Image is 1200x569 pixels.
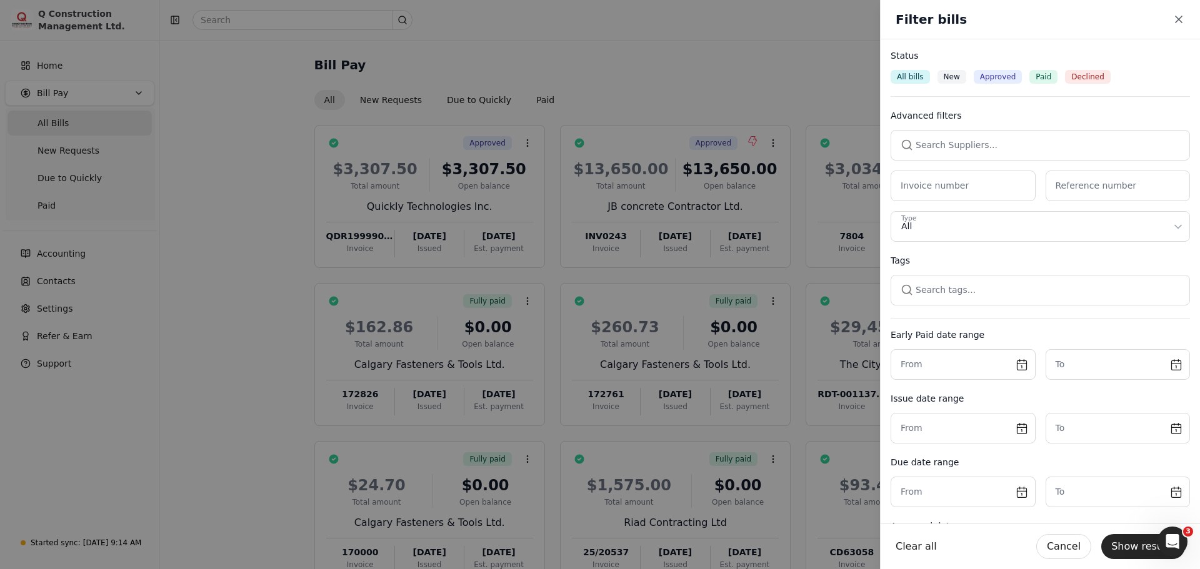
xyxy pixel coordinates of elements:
[896,534,937,559] button: Clear all
[891,109,1190,122] div: Advanced filters
[1056,485,1065,498] label: To
[1101,534,1185,559] button: Show results
[891,49,1190,62] div: Status
[891,329,1190,342] div: Early Paid date range
[1056,422,1065,435] label: To
[901,485,922,498] label: From
[891,520,1190,533] div: Approved date range
[1056,179,1137,192] label: Reference number
[1071,71,1104,82] span: Declined
[1046,349,1191,380] button: To
[1036,71,1051,82] span: Paid
[980,71,1016,82] span: Approved
[1183,527,1193,537] span: 3
[1029,70,1057,84] button: Paid
[1036,534,1091,559] button: Cancel
[891,456,1190,469] div: Due date range
[896,10,967,29] h2: Filter bills
[891,477,1036,507] button: From
[901,179,969,192] label: Invoice number
[891,392,1190,405] div: Issue date range
[1056,358,1065,371] label: To
[1046,413,1191,443] button: To
[891,413,1036,443] button: From
[891,349,1036,380] button: From
[974,70,1022,84] button: Approved
[901,422,922,435] label: From
[1046,477,1191,507] button: To
[1065,70,1111,84] button: Declined
[944,71,960,82] span: New
[901,358,922,371] label: From
[891,254,1190,267] div: Tags
[897,71,924,82] span: All bills
[937,70,966,84] button: New
[891,70,930,84] button: All bills
[1157,527,1187,557] iframe: Intercom live chat
[901,214,916,224] div: Type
